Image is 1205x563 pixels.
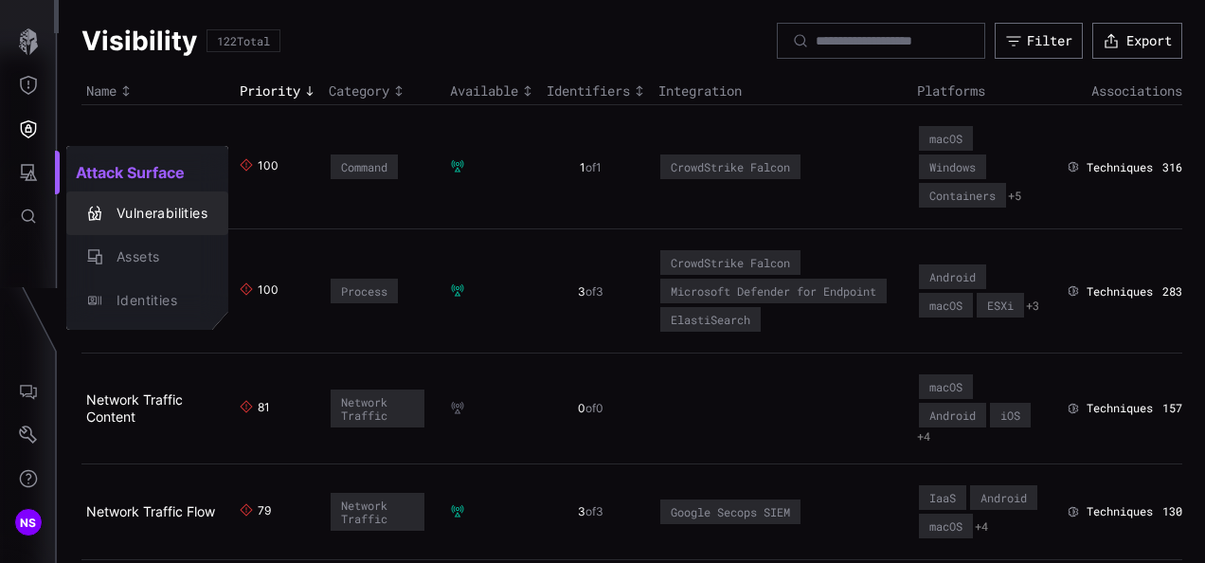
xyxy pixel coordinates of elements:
h2: Attack Surface [66,154,228,191]
div: Identities [107,289,207,313]
button: Identities [66,279,228,322]
button: Vulnerabilities [66,191,228,235]
div: Assets [107,245,207,269]
div: Vulnerabilities [107,202,207,226]
button: Assets [66,235,228,279]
